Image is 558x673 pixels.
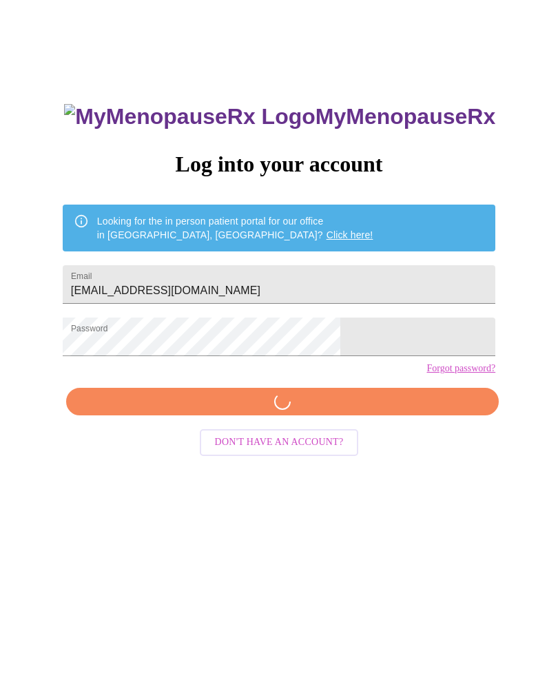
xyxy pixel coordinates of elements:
img: MyMenopauseRx Logo [64,104,315,130]
span: Don't have an account? [215,434,344,451]
a: Don't have an account? [196,435,362,447]
h3: MyMenopauseRx [64,104,495,130]
a: Forgot password? [426,363,495,374]
a: Click here! [327,229,373,240]
div: Looking for the in person patient portal for our office in [GEOGRAPHIC_DATA], [GEOGRAPHIC_DATA]? [97,209,373,247]
h3: Log into your account [63,152,495,177]
button: Don't have an account? [200,429,359,456]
